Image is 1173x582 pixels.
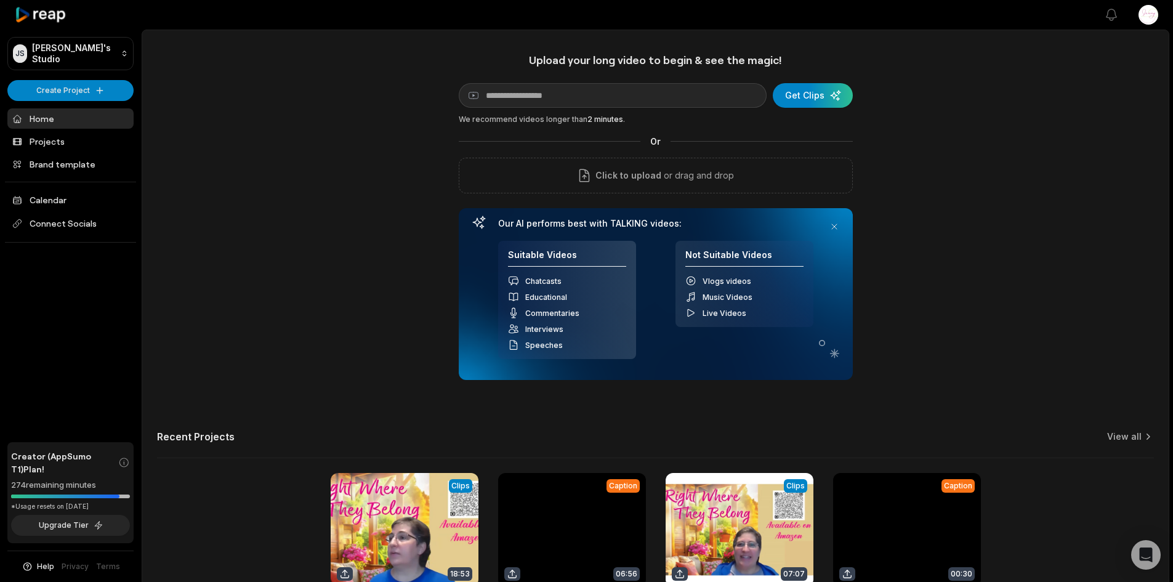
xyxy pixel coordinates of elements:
[459,53,853,67] h1: Upload your long video to begin & see the magic!
[96,561,120,572] a: Terms
[525,277,562,286] span: Chatcasts
[157,430,235,443] h2: Recent Projects
[703,309,746,318] span: Live Videos
[525,309,579,318] span: Commentaries
[11,502,130,511] div: *Usage resets on [DATE]
[22,561,54,572] button: Help
[773,83,853,108] button: Get Clips
[7,131,134,152] a: Projects
[1131,540,1161,570] div: Open Intercom Messenger
[1107,430,1142,443] a: View all
[703,277,751,286] span: Vlogs videos
[7,212,134,235] span: Connect Socials
[7,80,134,101] button: Create Project
[32,42,116,65] p: [PERSON_NAME]'s Studio
[595,168,661,183] span: Click to upload
[703,293,752,302] span: Music Videos
[508,249,626,267] h4: Suitable Videos
[661,168,734,183] p: or drag and drop
[525,325,563,334] span: Interviews
[11,450,118,475] span: Creator (AppSumo T1) Plan!
[498,218,813,229] h3: Our AI performs best with TALKING videos:
[525,341,563,350] span: Speeches
[685,249,804,267] h4: Not Suitable Videos
[11,479,130,491] div: 274 remaining minutes
[13,44,27,63] div: JS
[37,561,54,572] span: Help
[7,154,134,174] a: Brand template
[459,114,853,125] div: We recommend videos longer than .
[587,115,623,124] span: 2 minutes
[11,515,130,536] button: Upgrade Tier
[640,135,671,148] span: Or
[7,108,134,129] a: Home
[7,190,134,210] a: Calendar
[525,293,567,302] span: Educational
[62,561,89,572] a: Privacy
